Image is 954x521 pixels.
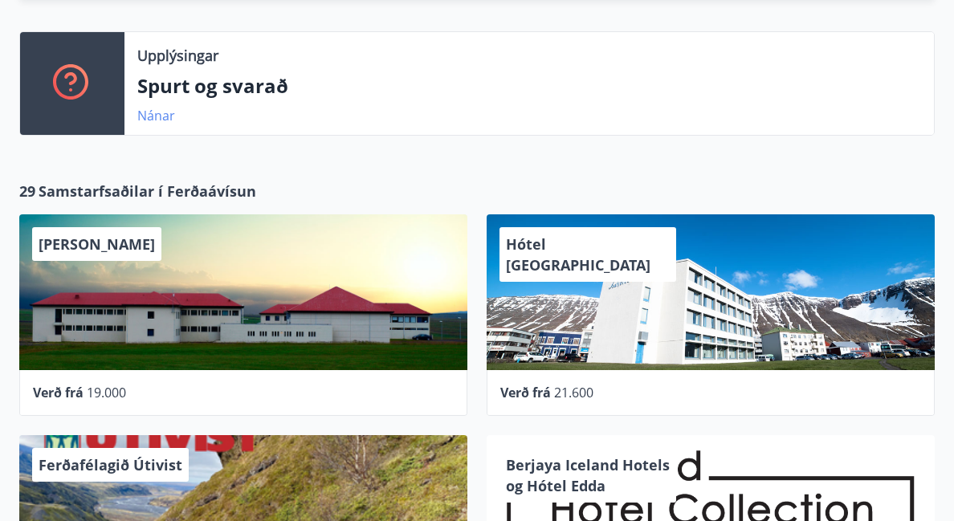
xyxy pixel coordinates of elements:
[554,384,593,401] span: 21.600
[137,72,921,100] p: Spurt og svarað
[500,384,551,401] span: Verð frá
[87,384,126,401] span: 19.000
[33,384,84,401] span: Verð frá
[39,181,256,201] span: Samstarfsaðilar í Ferðaávísun
[137,107,175,124] a: Nánar
[506,234,650,275] span: Hótel [GEOGRAPHIC_DATA]
[506,455,670,495] span: Berjaya Iceland Hotels og Hótel Edda
[39,234,155,254] span: [PERSON_NAME]
[19,181,35,201] span: 29
[39,455,182,474] span: Ferðafélagið Útivist
[137,45,218,66] p: Upplýsingar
